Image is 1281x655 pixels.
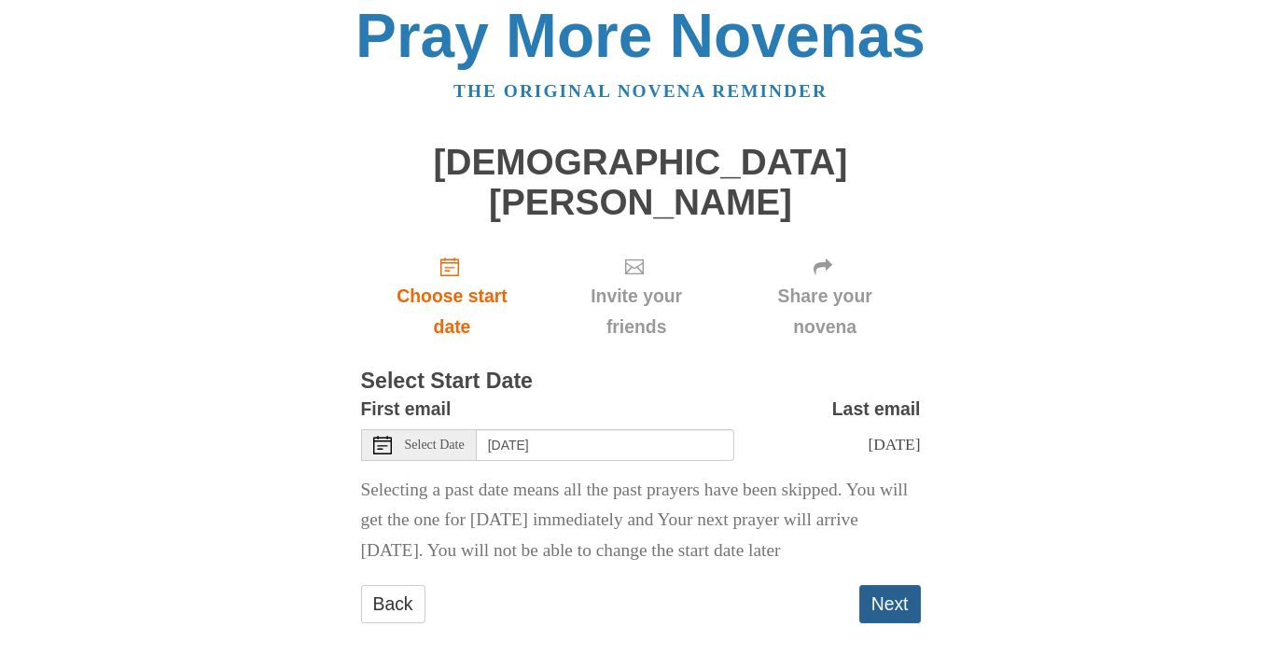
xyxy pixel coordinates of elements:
a: Back [361,585,425,623]
div: Click "Next" to confirm your start date first. [543,241,729,352]
span: Share your novena [748,281,902,342]
h1: [DEMOGRAPHIC_DATA][PERSON_NAME] [361,143,921,222]
label: First email [361,394,452,425]
input: Use the arrow keys to pick a date [477,429,734,461]
a: The original novena reminder [453,81,828,101]
p: Selecting a past date means all the past prayers have been skipped. You will get the one for [DAT... [361,475,921,567]
h3: Select Start Date [361,369,921,394]
span: [DATE] [868,435,920,453]
span: Select Date [405,439,465,452]
span: Invite your friends [562,281,710,342]
div: Click "Next" to confirm your start date first. [730,241,921,352]
label: Last email [832,394,921,425]
a: Pray More Novenas [355,1,926,70]
a: Choose start date [361,241,544,352]
button: Next [859,585,921,623]
span: Choose start date [380,281,525,342]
